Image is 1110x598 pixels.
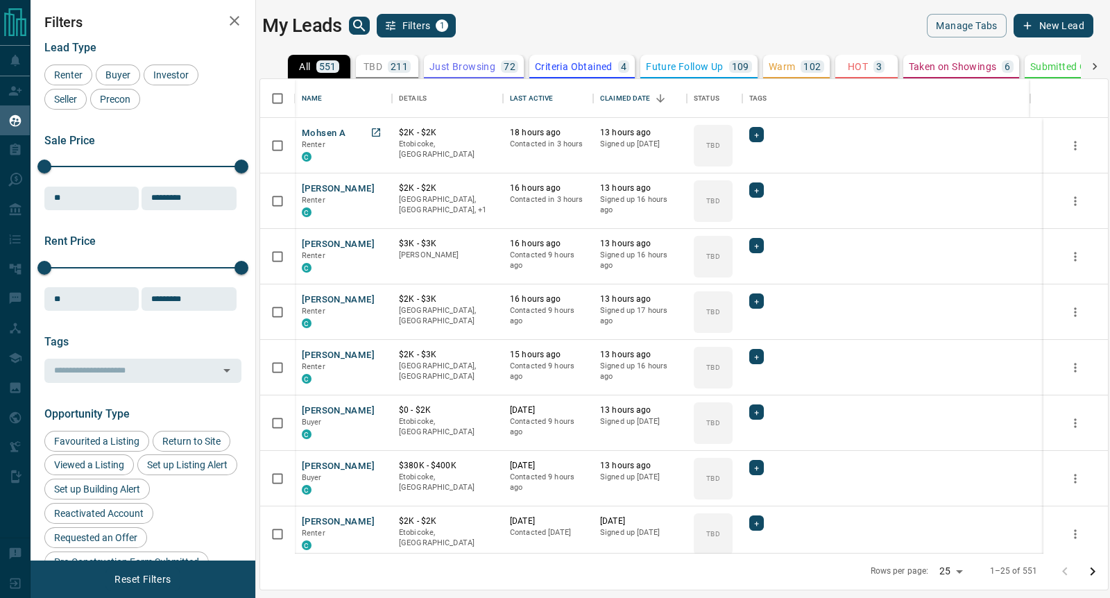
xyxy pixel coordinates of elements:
button: search button [349,17,370,35]
p: Contacted in 3 hours [510,194,586,205]
p: TBD [706,418,719,428]
div: condos.ca [302,485,311,495]
span: Set up Listing Alert [142,459,232,470]
div: + [749,349,764,364]
div: Last Active [503,79,593,118]
p: 18 hours ago [510,127,586,139]
p: Signed up 16 hours ago [600,250,680,271]
p: HOT [848,62,868,71]
span: Viewed a Listing [49,459,129,470]
p: Etobicoke, [GEOGRAPHIC_DATA] [399,416,496,438]
p: 1–25 of 551 [990,565,1037,577]
button: [PERSON_NAME] [302,238,375,251]
div: Favourited a Listing [44,431,149,452]
p: TBD [364,62,382,71]
p: Signed up 16 hours ago [600,361,680,382]
div: condos.ca [302,152,311,162]
button: [PERSON_NAME] [302,349,375,362]
div: condos.ca [302,263,311,273]
div: condos.ca [302,540,311,550]
button: more [1065,524,1086,545]
span: Sale Price [44,134,95,147]
button: [PERSON_NAME] [302,515,375,529]
span: Tags [44,335,69,348]
p: [DATE] [510,404,586,416]
div: condos.ca [302,318,311,328]
p: 109 [732,62,749,71]
div: Tags [742,79,1030,118]
p: $2K - $3K [399,293,496,305]
button: more [1065,413,1086,434]
div: + [749,515,764,531]
p: Signed up 17 hours ago [600,305,680,327]
div: + [749,404,764,420]
span: + [754,516,759,530]
p: [DATE] [510,460,586,472]
p: 13 hours ago [600,404,680,416]
button: more [1065,357,1086,378]
button: Manage Tabs [927,14,1006,37]
p: Criteria Obtained [535,62,613,71]
p: Contacted 9 hours ago [510,305,586,327]
p: $380K - $400K [399,460,496,472]
span: + [754,405,759,419]
p: Etobicoke, [GEOGRAPHIC_DATA] [399,472,496,493]
p: Signed up [DATE] [600,527,680,538]
p: 551 [319,62,336,71]
div: Precon [90,89,140,110]
span: Investor [148,69,194,80]
button: [PERSON_NAME] [302,182,375,196]
p: Submitted Offer [1030,62,1103,71]
p: 15 hours ago [510,349,586,361]
div: Details [399,79,427,118]
p: [DATE] [510,515,586,527]
h2: Filters [44,14,241,31]
div: Viewed a Listing [44,454,134,475]
span: Reactivated Account [49,508,148,519]
p: Contacted 9 hours ago [510,250,586,271]
div: Reactivated Account [44,503,153,524]
span: Buyer [302,473,322,482]
button: [PERSON_NAME] [302,404,375,418]
p: 3 [876,62,882,71]
p: 211 [391,62,408,71]
p: Rows per page: [871,565,929,577]
div: + [749,238,764,253]
div: Claimed Date [600,79,651,118]
div: Set up Listing Alert [137,454,237,475]
span: Opportunity Type [44,407,130,420]
div: Seller [44,89,87,110]
div: condos.ca [302,207,311,217]
span: Renter [302,307,325,316]
p: Contacted in 3 hours [510,139,586,150]
div: Investor [144,65,198,85]
span: Set up Building Alert [49,484,145,495]
span: + [754,128,759,142]
p: Future Follow Up [646,62,723,71]
p: Contacted 9 hours ago [510,416,586,438]
span: + [754,239,759,253]
button: Open [217,361,237,380]
div: Claimed Date [593,79,687,118]
p: TBD [706,362,719,373]
span: Requested an Offer [49,532,142,543]
p: 16 hours ago [510,182,586,194]
p: 6 [1005,62,1010,71]
p: Signed up [DATE] [600,139,680,150]
p: 13 hours ago [600,293,680,305]
button: Go to next page [1079,558,1107,586]
p: TBD [706,196,719,206]
p: $0 - $2K [399,404,496,416]
p: $3K - $3K [399,238,496,250]
p: Warm [769,62,796,71]
span: 1 [437,21,447,31]
button: New Lead [1014,14,1093,37]
p: TBD [706,307,719,317]
p: 16 hours ago [510,293,586,305]
div: Renter [44,65,92,85]
span: Buyer [101,69,135,80]
p: [PERSON_NAME] [399,250,496,261]
p: Toronto [399,194,496,216]
button: more [1065,191,1086,212]
p: 13 hours ago [600,349,680,361]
